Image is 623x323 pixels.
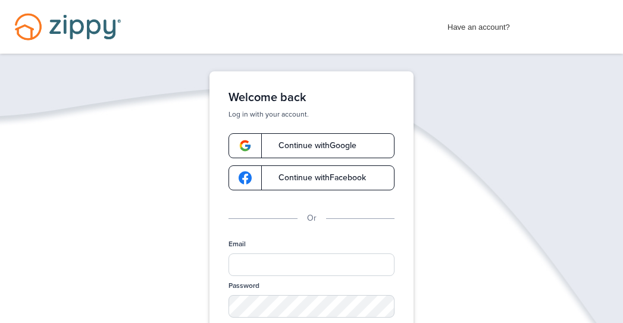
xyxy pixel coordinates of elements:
[228,295,395,318] input: Password
[228,90,395,105] h1: Welcome back
[228,239,246,249] label: Email
[228,281,259,291] label: Password
[228,165,395,190] a: google-logoContinue withFacebook
[267,174,366,182] span: Continue with Facebook
[228,253,395,276] input: Email
[447,15,510,34] span: Have an account?
[228,133,395,158] a: google-logoContinue withGoogle
[239,139,252,152] img: google-logo
[307,212,317,225] p: Or
[228,109,395,119] p: Log in with your account.
[239,171,252,184] img: google-logo
[267,142,356,150] span: Continue with Google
